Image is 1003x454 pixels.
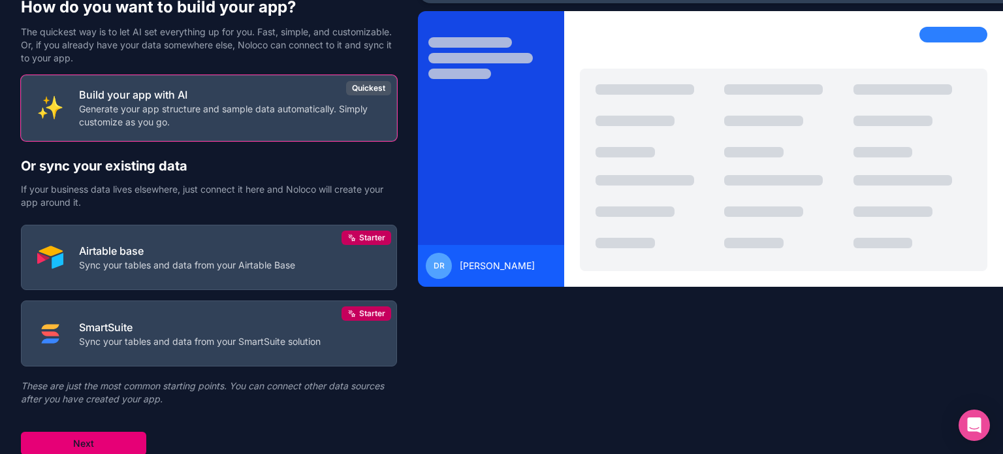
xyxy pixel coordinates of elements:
[79,103,381,129] p: Generate your app structure and sample data automatically. Simply customize as you go.
[37,95,63,121] img: INTERNAL_WITH_AI
[21,300,397,366] button: SMART_SUITESmartSuiteSync your tables and data from your SmartSuite solutionStarter
[346,81,391,95] div: Quickest
[21,157,397,175] h2: Or sync your existing data
[359,233,385,243] span: Starter
[434,261,445,271] span: DR
[21,225,397,291] button: AIRTABLEAirtable baseSync your tables and data from your Airtable BaseStarter
[359,308,385,319] span: Starter
[21,75,397,141] button: INTERNAL_WITH_AIBuild your app with AIGenerate your app structure and sample data automatically. ...
[37,244,63,270] img: AIRTABLE
[79,259,295,272] p: Sync your tables and data from your Airtable Base
[79,319,321,335] p: SmartSuite
[959,410,990,441] div: Open Intercom Messenger
[21,183,397,209] p: If your business data lives elsewhere, just connect it here and Noloco will create your app aroun...
[460,259,535,272] span: [PERSON_NAME]
[37,321,63,347] img: SMART_SUITE
[21,25,397,65] p: The quickest way is to let AI set everything up for you. Fast, simple, and customizable. Or, if y...
[21,380,397,406] p: These are just the most common starting points. You can connect other data sources after you have...
[79,243,295,259] p: Airtable base
[79,335,321,348] p: Sync your tables and data from your SmartSuite solution
[79,87,381,103] p: Build your app with AI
